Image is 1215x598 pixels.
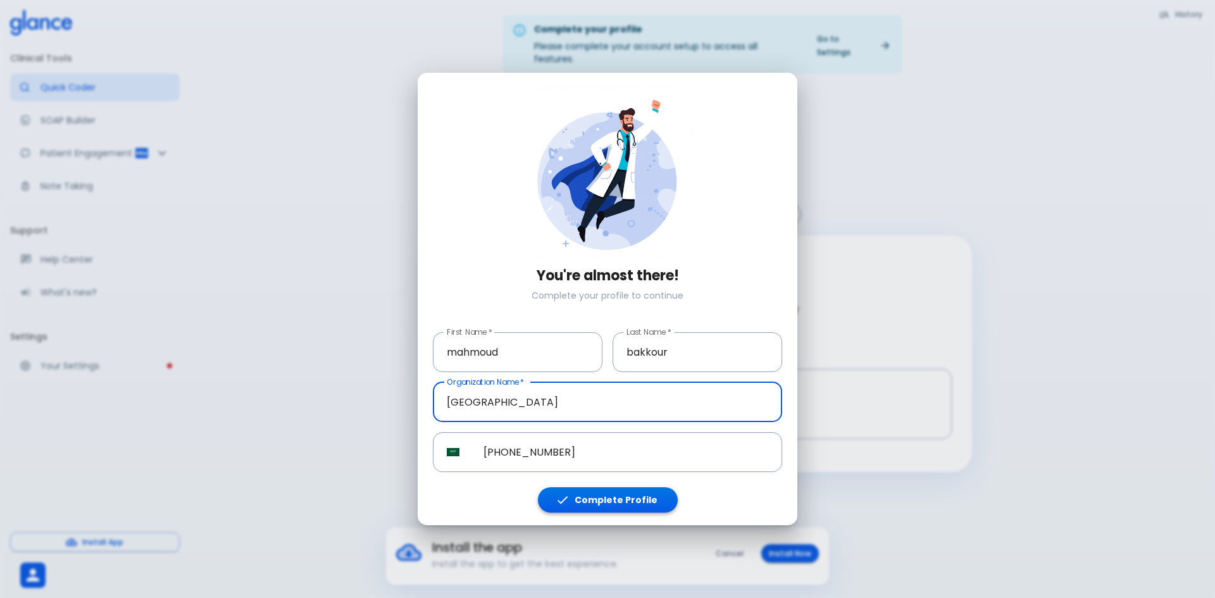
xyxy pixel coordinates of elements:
[470,432,782,472] input: Phone Number
[433,382,782,422] input: Enter your organization name
[442,440,464,463] button: Select country
[433,268,782,284] h3: You're almost there!
[613,332,782,372] input: Enter your last name
[433,289,782,302] p: Complete your profile to continue
[538,487,678,513] button: Complete Profile
[447,448,459,457] img: unknown
[433,332,602,372] input: Enter your first name
[520,85,695,260] img: doctor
